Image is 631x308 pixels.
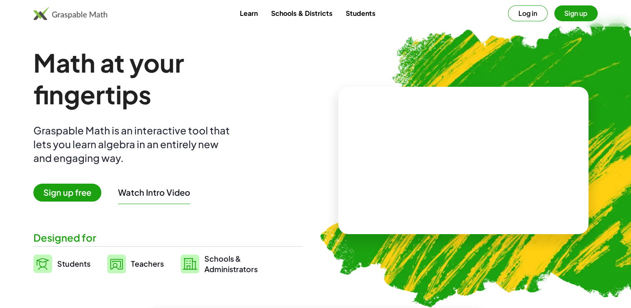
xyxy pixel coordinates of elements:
button: Sign up [554,5,598,21]
button: Watch Intro Video [118,187,190,198]
h1: Math at your fingertips [33,47,299,110]
div: Designed for [33,231,302,245]
a: Schools &Administrators [181,253,258,274]
a: Learn [233,5,264,21]
a: Teachers [107,253,164,274]
span: Sign up free [33,184,101,202]
a: Students [33,253,91,274]
button: Log in [508,5,548,21]
a: Students [339,5,382,21]
span: Teachers [131,259,164,268]
span: Students [57,259,91,268]
img: svg%3e [181,255,199,273]
img: svg%3e [107,255,126,273]
span: Schools & Administrators [204,253,258,274]
img: svg%3e [33,255,52,273]
video: What is this? This is dynamic math notation. Dynamic math notation plays a central role in how Gr... [401,129,526,192]
a: Schools & Districts [264,5,339,21]
div: Graspable Math is an interactive tool that lets you learn algebra in an entirely new and engaging... [33,124,234,165]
